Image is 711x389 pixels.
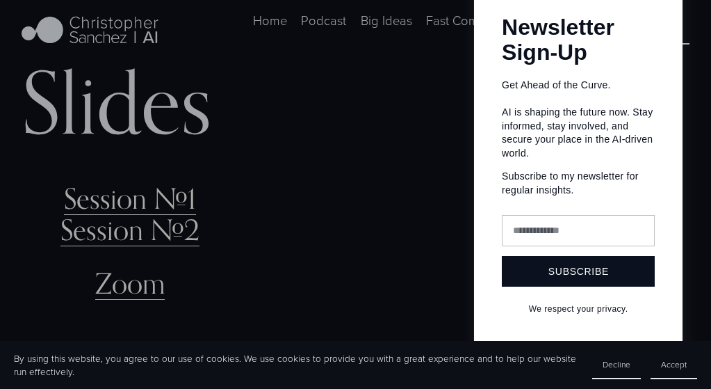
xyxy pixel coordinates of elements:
[603,358,630,370] span: Decline
[14,352,578,379] p: By using this website, you agree to our use of cookies. We use cookies to provide you with a grea...
[502,15,655,64] h1: Newsletter Sign-Up
[502,170,655,197] p: Subscribe to my newsletter for regular insights.
[502,256,655,287] button: Subscribe
[651,351,697,379] button: Accept
[661,358,687,370] span: Accept
[548,266,609,277] span: Subscribe
[502,79,655,161] p: Get Ahead of the Curve. AI is shaping the future now. Stay informed, stay involved, and secure yo...
[592,351,641,379] button: Decline
[502,304,655,315] p: We respect your privacy.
